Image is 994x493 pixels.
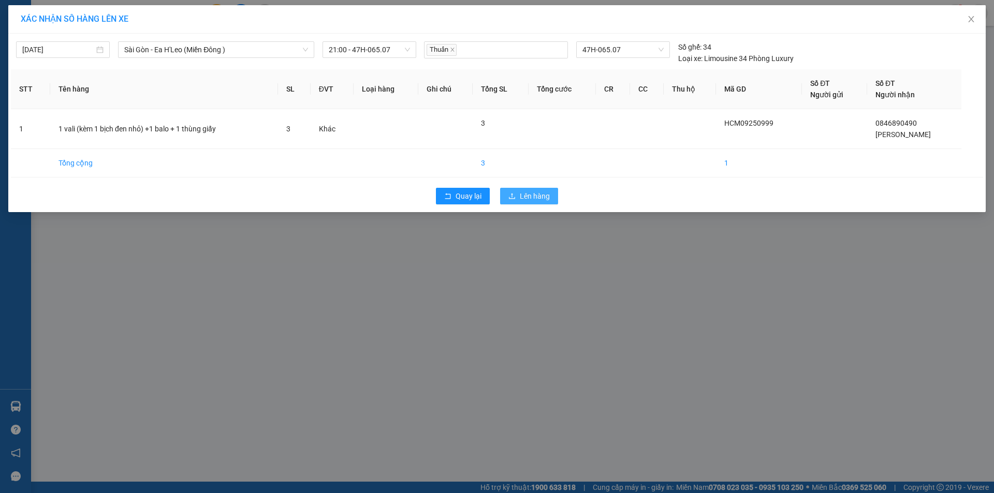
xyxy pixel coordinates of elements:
[11,109,50,149] td: 1
[124,42,308,57] span: Sài Gòn - Ea H'Leo (Miền Đông )
[444,192,451,201] span: rollback
[716,149,802,177] td: 1
[664,69,716,109] th: Thu hộ
[278,69,311,109] th: SL
[302,47,309,53] span: down
[21,14,128,24] span: XÁC NHẬN SỐ HÀNG LÊN XE
[596,69,630,109] th: CR
[520,190,550,202] span: Lên hàng
[481,119,485,127] span: 3
[875,119,917,127] span: 0846890490
[329,42,410,57] span: 21:00 - 47H-065.07
[286,125,290,133] span: 3
[50,149,278,177] td: Tổng cộng
[436,188,490,204] button: rollbackQuay lại
[529,69,596,109] th: Tổng cước
[678,41,701,53] span: Số ghế:
[967,15,975,23] span: close
[500,188,558,204] button: uploadLên hàng
[875,130,931,139] span: [PERSON_NAME]
[311,109,354,149] td: Khác
[473,69,529,109] th: Tổng SL
[678,41,711,53] div: 34
[473,149,529,177] td: 3
[427,44,457,56] span: Thuấn
[630,69,664,109] th: CC
[22,44,94,55] input: 28/09/2025
[11,69,50,109] th: STT
[456,190,481,202] span: Quay lại
[716,69,802,109] th: Mã GD
[50,109,278,149] td: 1 vali (kèm 1 bịch đen nhỏ) +1 balo + 1 thùng giấy
[50,69,278,109] th: Tên hàng
[678,53,794,64] div: Limousine 34 Phòng Luxury
[810,79,830,87] span: Số ĐT
[875,79,895,87] span: Số ĐT
[450,47,455,52] span: close
[810,91,843,99] span: Người gửi
[678,53,703,64] span: Loại xe:
[354,69,418,109] th: Loại hàng
[508,192,516,201] span: upload
[875,91,915,99] span: Người nhận
[418,69,473,109] th: Ghi chú
[724,119,773,127] span: HCM09250999
[582,42,663,57] span: 47H-065.07
[957,5,986,34] button: Close
[311,69,354,109] th: ĐVT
